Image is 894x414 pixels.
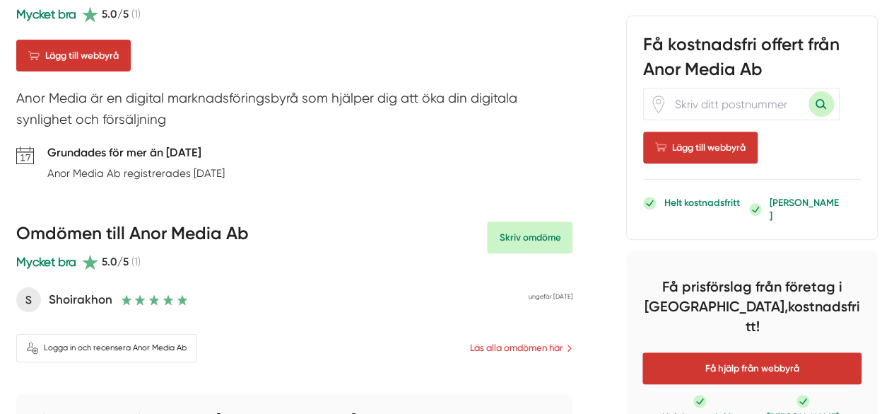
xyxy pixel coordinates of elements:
a: Logga in och recensera Anor Media Ab [16,334,197,362]
p: Helt kostnadsfritt [664,197,740,210]
: Lägg till webbyrå [643,132,758,163]
input: Skriv ditt postnummer [667,89,808,120]
span: 5.0/5 [102,253,129,270]
h5: Grundades för mer än [DATE] [47,144,225,165]
button: Sök med postnummer [808,92,834,117]
h3: Omdömen till Anor Media Ab [16,222,249,253]
: Lägg till webbyrå [16,40,131,71]
p: Shoirakhon [49,290,112,309]
svg: Pin / Karta [649,96,667,113]
span: Mycket bra [16,7,76,21]
span: Logga in och recensera Anor Media Ab [44,342,187,355]
span: Klicka för att använda din position. [649,96,667,113]
span: Få hjälp från webbyrå [642,352,861,384]
p: Anor Media Ab registrerades [DATE] [47,165,225,182]
span: Mycket bra [16,255,76,269]
span: S [16,287,41,312]
span: (1) [131,253,141,270]
p: [PERSON_NAME] [770,197,840,224]
a: Skriv omdöme [487,222,572,253]
p: ungefär [DATE] [528,292,572,301]
span: 5.0/5 [102,6,129,23]
a: Läs alla omdömen här [469,340,572,355]
p: Anor Media är en digital marknadsföringsbyrå som hjälper dig att öka din digitala synlighet och f... [16,88,573,137]
h4: Få prisförslag från företag i [GEOGRAPHIC_DATA], kostnadsfritt! [642,278,861,342]
span: (1) [131,6,141,23]
h3: Få kostnadsfri offert från Anor Media Ab [643,33,861,88]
